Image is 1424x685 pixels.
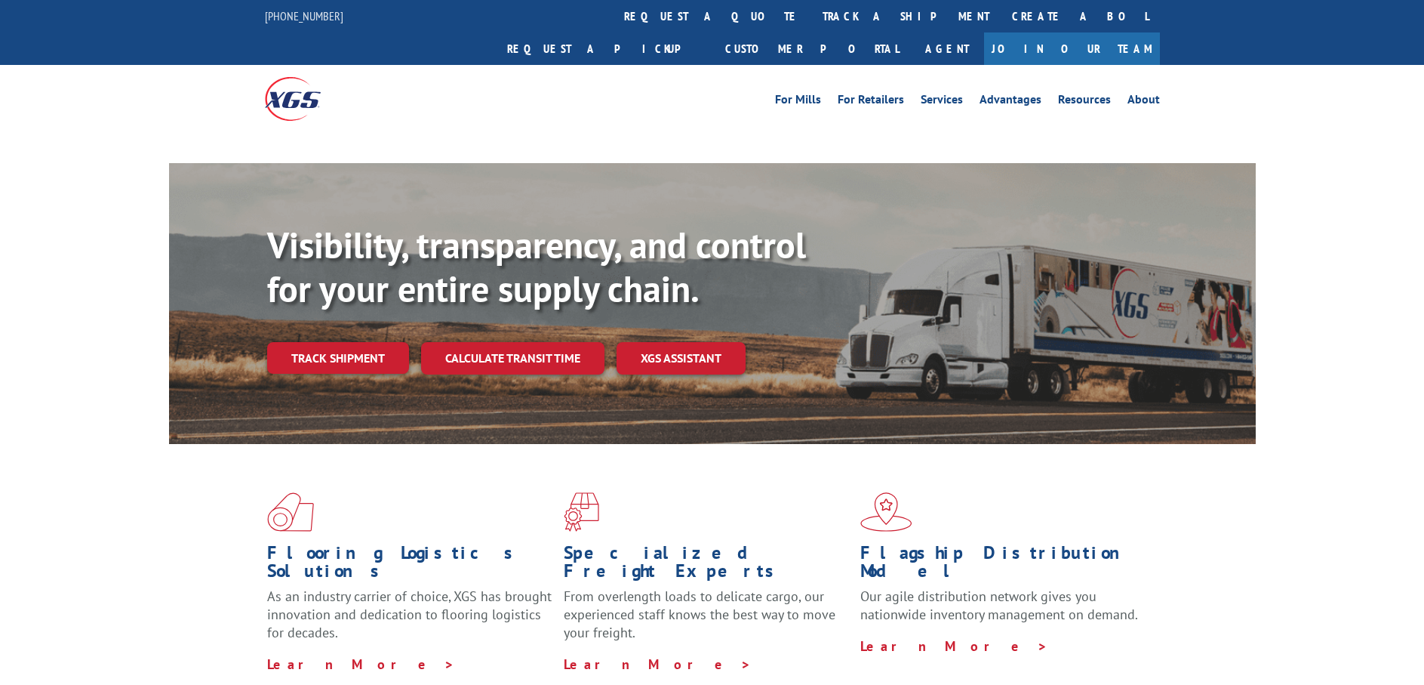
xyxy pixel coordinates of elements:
[775,94,821,110] a: For Mills
[714,32,910,65] a: Customer Portal
[860,588,1138,623] span: Our agile distribution network gives you nationwide inventory management on demand.
[265,8,343,23] a: [PHONE_NUMBER]
[1058,94,1111,110] a: Resources
[267,342,409,374] a: Track shipment
[1127,94,1160,110] a: About
[980,94,1041,110] a: Advantages
[267,221,806,312] b: Visibility, transparency, and control for your entire supply chain.
[564,588,849,655] p: From overlength loads to delicate cargo, our experienced staff knows the best way to move your fr...
[860,637,1048,655] a: Learn More >
[921,94,963,110] a: Services
[267,492,314,532] img: xgs-icon-total-supply-chain-intelligence-red
[421,342,604,375] a: Calculate transit time
[564,492,599,532] img: xgs-icon-focused-on-flooring-red
[267,588,552,641] span: As an industry carrier of choice, XGS has brought innovation and dedication to flooring logistics...
[860,544,1146,588] h1: Flagship Distribution Model
[267,656,455,673] a: Learn More >
[564,544,849,588] h1: Specialized Freight Experts
[564,656,752,673] a: Learn More >
[984,32,1160,65] a: Join Our Team
[860,492,912,532] img: xgs-icon-flagship-distribution-model-red
[267,544,552,588] h1: Flooring Logistics Solutions
[910,32,984,65] a: Agent
[496,32,714,65] a: Request a pickup
[617,342,746,375] a: XGS ASSISTANT
[838,94,904,110] a: For Retailers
